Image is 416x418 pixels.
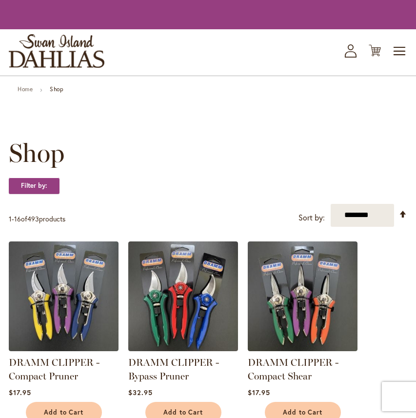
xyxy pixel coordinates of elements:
strong: Filter by: [9,178,59,194]
a: Home [18,85,33,93]
strong: Shop [50,85,63,93]
label: Sort by: [298,209,325,227]
p: - of products [9,211,65,227]
a: DRAMM CLIPPER - Bypass Pruner [128,344,238,353]
a: DRAMM CLIPPER - Compact Shear [248,357,338,382]
span: Add to Cart [163,408,203,417]
span: 493 [27,214,39,223]
a: DRAMM CLIPPER - Bypass Pruner [128,357,219,382]
img: DRAMM CLIPPER - Bypass Pruner [128,241,238,351]
img: DRAMM CLIPPER - Compact Shear [248,241,357,351]
a: store logo [9,34,104,68]
span: $17.95 [248,388,270,397]
span: 16 [14,214,21,223]
a: DRAMM CLIPPER - Compact Pruner [9,357,99,382]
span: 1 [9,214,12,223]
a: DRAMM CLIPPER - Compact Shear [248,344,357,353]
span: $17.95 [9,388,31,397]
span: Add to Cart [283,408,323,417]
span: $32.95 [128,388,153,397]
span: Shop [9,139,64,168]
span: Add to Cart [44,408,84,417]
img: DRAMM CLIPPER - Compact Pruner [9,241,119,351]
a: DRAMM CLIPPER - Compact Pruner [9,344,119,353]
